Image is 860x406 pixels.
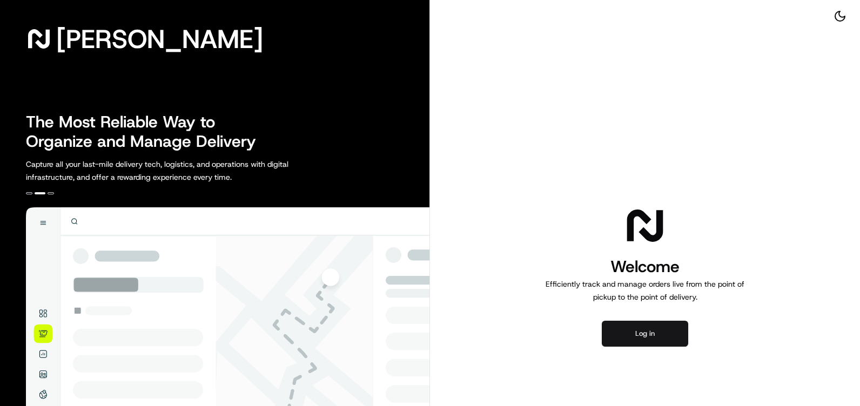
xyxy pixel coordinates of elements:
[602,321,688,347] button: Log in
[56,28,263,50] span: [PERSON_NAME]
[541,256,749,278] h1: Welcome
[26,112,268,151] h2: The Most Reliable Way to Organize and Manage Delivery
[26,158,337,184] p: Capture all your last-mile delivery tech, logistics, and operations with digital infrastructure, ...
[541,278,749,303] p: Efficiently track and manage orders live from the point of pickup to the point of delivery.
